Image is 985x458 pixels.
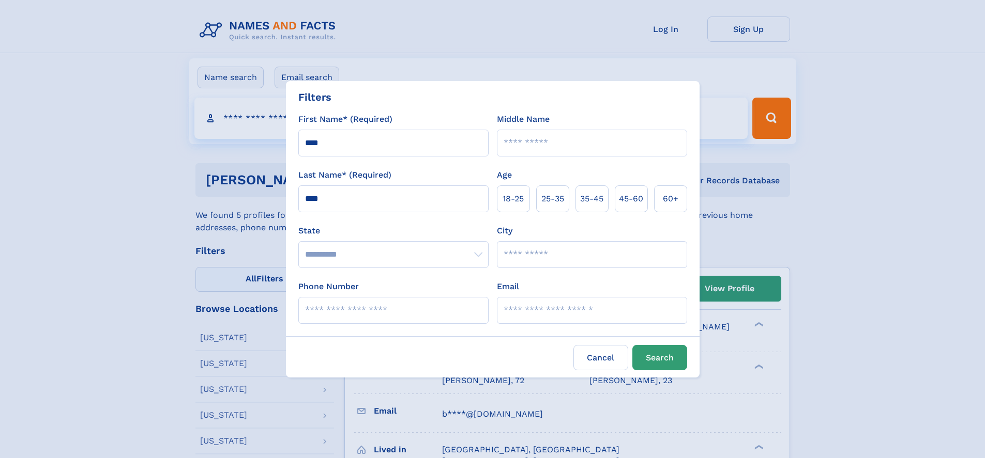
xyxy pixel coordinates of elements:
[298,169,391,181] label: Last Name* (Required)
[298,113,392,125] label: First Name* (Required)
[298,280,359,293] label: Phone Number
[503,193,524,205] span: 18‑25
[580,193,603,205] span: 35‑45
[497,169,512,181] label: Age
[663,193,678,205] span: 60+
[632,345,687,370] button: Search
[497,113,550,125] label: Middle Name
[497,280,519,293] label: Email
[573,345,628,370] label: Cancel
[541,193,564,205] span: 25‑35
[298,89,331,105] div: Filters
[619,193,643,205] span: 45‑60
[298,225,489,237] label: State
[497,225,512,237] label: City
